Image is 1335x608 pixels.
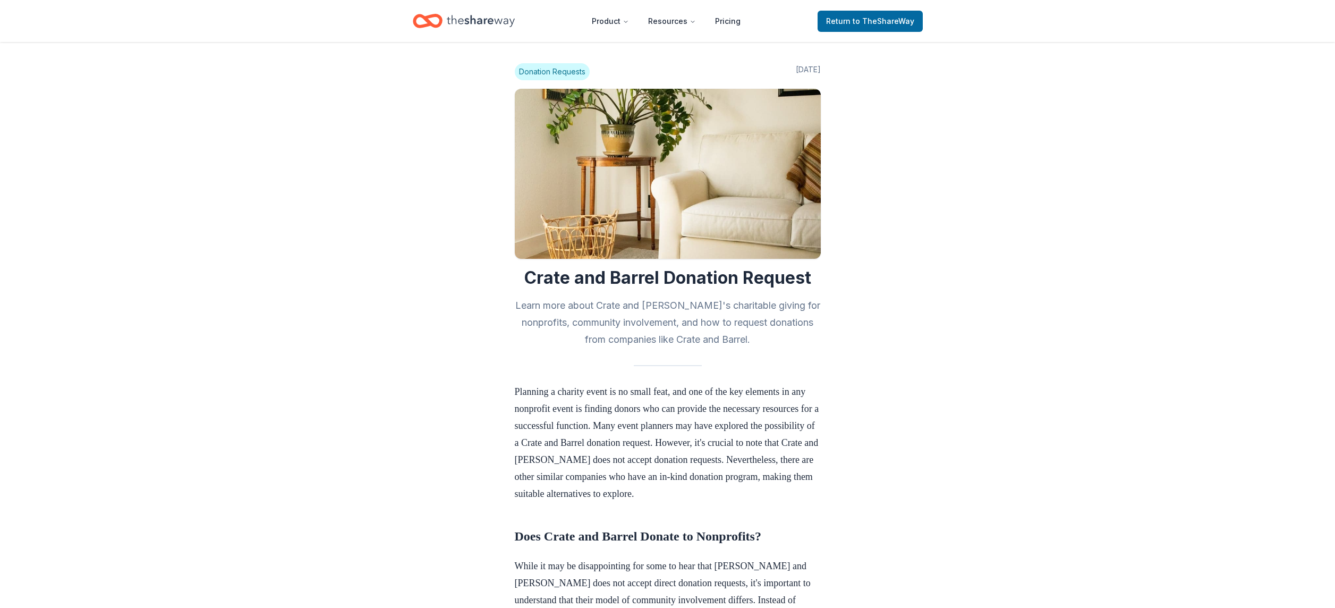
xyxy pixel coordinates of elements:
button: Resources [640,11,704,32]
p: Planning a charity event is no small feat, and one of the key elements in any nonprofit event is ... [515,383,821,502]
a: Home [413,9,515,33]
span: Return [826,15,914,28]
a: Pricing [707,11,749,32]
img: Image for Crate and Barrel Donation Request [515,89,821,259]
h1: Crate and Barrel Donation Request [515,267,821,289]
span: [DATE] [796,63,821,80]
button: Product [583,11,637,32]
a: Returnto TheShareWay [818,11,923,32]
span: Donation Requests [515,63,590,80]
h2: Learn more about Crate and [PERSON_NAME]'s charitable giving for nonprofits, community involvemen... [515,297,821,348]
nav: Main [583,9,749,33]
h2: Does Crate and Barrel Donate to Nonprofits? [515,528,821,545]
span: to TheShareWay [853,16,914,26]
